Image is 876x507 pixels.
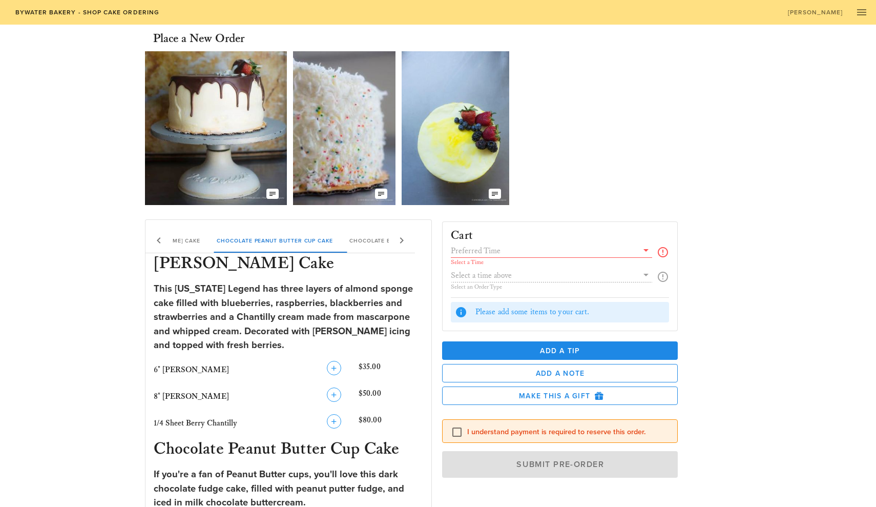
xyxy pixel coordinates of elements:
[154,418,237,428] span: 1/4 Sheet Berry Chantilly
[357,359,425,381] div: $35.00
[293,51,395,205] img: qzl0ivbhpoir5jt3lnxe.jpg
[450,347,670,355] span: Add a Tip
[442,387,678,405] button: Make this a Gift
[442,364,678,382] button: Add a Note
[402,51,509,205] img: vfgkldhn9pjhkwzhnerr.webp
[781,5,849,19] a: [PERSON_NAME]
[154,282,424,353] div: This [US_STATE] Legend has three layers of almond sponge cake filled with blueberries, raspberrie...
[341,228,456,253] div: Chocolate Butter Pecan Cake
[153,31,244,47] h3: Place a New Order
[451,391,669,400] span: Make this a Gift
[787,9,843,16] span: [PERSON_NAME]
[454,459,666,470] span: Submit Pre-Order
[154,365,229,375] span: 6" [PERSON_NAME]
[14,9,159,16] span: Bywater Bakery - Shop Cake Ordering
[8,5,165,19] a: Bywater Bakery - Shop Cake Ordering
[154,392,229,401] span: 8" [PERSON_NAME]
[467,427,669,437] label: I understand payment is required to reserve this order.
[451,259,652,266] div: Select a Time
[357,412,425,435] div: $80.00
[451,369,669,378] span: Add a Note
[152,253,426,276] h3: [PERSON_NAME] Cake
[152,439,426,461] h3: Chocolate Peanut Butter Cup Cake
[451,230,473,242] h3: Cart
[208,228,341,253] div: Chocolate Peanut Butter Cup Cake
[442,451,678,478] button: Submit Pre-Order
[442,341,678,360] button: Add a Tip
[475,307,665,318] div: Please add some items to your cart.
[357,386,425,408] div: $50.00
[145,51,287,205] img: adomffm5ftbblbfbeqkk.jpg
[451,244,638,257] input: Preferred Time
